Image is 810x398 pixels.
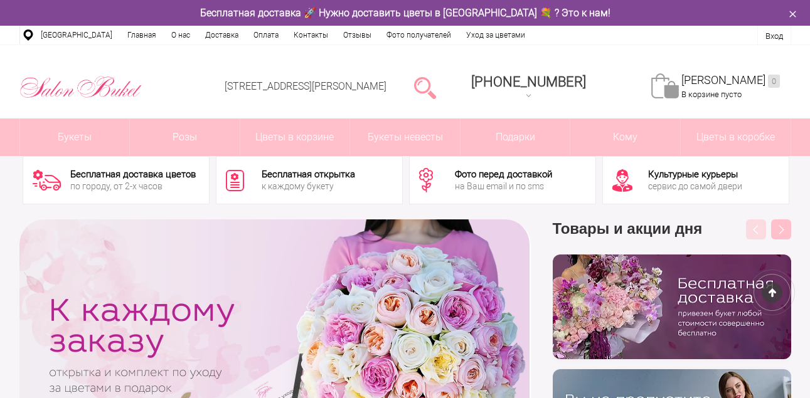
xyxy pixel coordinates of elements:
[33,26,120,45] a: [GEOGRAPHIC_DATA]
[768,75,780,88] ins: 0
[648,182,742,191] div: сервис до самой двери
[20,118,130,156] a: Букеты
[553,219,791,254] h3: Товары и акции дня
[765,31,783,41] a: Вход
[130,118,240,156] a: Розы
[681,118,791,156] a: Цветы в коробке
[648,170,742,179] div: Культурные курьеры
[553,254,791,359] img: hpaj04joss48rwypv6hbykmvk1dj7zyr.png.webp
[350,118,460,156] a: Букеты невесты
[286,26,336,45] a: Контакты
[681,90,742,99] span: В корзине пусто
[70,170,196,179] div: Бесплатная доставка цветов
[459,26,533,45] a: Уход за цветами
[164,26,198,45] a: О нас
[240,118,350,156] a: Цветы в корзине
[19,73,142,101] img: Цветы Нижний Новгород
[464,70,594,105] a: [PHONE_NUMBER]
[379,26,459,45] a: Фото получателей
[570,118,680,156] span: Кому
[771,219,791,239] button: Next
[70,182,196,191] div: по городу, от 2-х часов
[336,26,379,45] a: Отзывы
[225,80,386,92] a: [STREET_ADDRESS][PERSON_NAME]
[198,26,246,45] a: Доставка
[120,26,164,45] a: Главная
[471,74,586,90] span: [PHONE_NUMBER]
[262,182,355,191] div: к каждому букету
[681,73,780,88] a: [PERSON_NAME]
[262,170,355,179] div: Бесплатная открытка
[461,118,570,156] a: Подарки
[455,182,552,191] div: на Ваш email и по sms
[455,170,552,179] div: Фото перед доставкой
[246,26,286,45] a: Оплата
[10,6,801,19] div: Бесплатная доставка 🚀 Нужно доставить цветы в [GEOGRAPHIC_DATA] 💐 ? Это к нам!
